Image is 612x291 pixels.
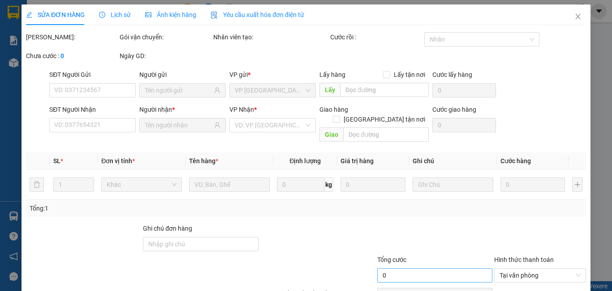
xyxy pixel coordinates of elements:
[324,177,333,192] span: kg
[432,83,496,97] input: Cước lấy hàng
[565,4,590,30] button: Close
[26,11,85,18] span: SỬA ĐƠN HÀNG
[500,269,581,282] span: Tại văn phòng
[494,256,554,263] label: Hình thức thanh toán
[214,87,220,93] span: user
[143,237,258,251] input: Ghi chú đơn hàng
[53,157,60,164] span: SL
[143,225,192,232] label: Ghi chú đơn hàng
[229,70,316,80] div: VP gửi
[189,157,218,164] span: Tên hàng
[390,70,428,80] span: Lấy tận nơi
[145,11,196,18] span: Ảnh kiện hàng
[572,177,582,192] button: plus
[319,127,343,142] span: Giao
[30,177,44,192] button: delete
[289,157,321,164] span: Định lượng
[211,11,304,18] span: Yêu cầu xuất hóa đơn điện tử
[60,52,64,59] b: 0
[343,127,428,142] input: Dọc đường
[229,106,254,113] span: VP Nhận
[409,152,497,170] th: Ghi chú
[213,32,328,42] div: Nhân viên tạo:
[139,70,226,80] div: Người gửi
[49,70,136,80] div: SĐT Người Gửi
[432,118,496,132] input: Cước giao hàng
[432,71,472,78] label: Cước lấy hàng
[340,157,374,164] span: Giá trị hàng
[319,106,348,113] span: Giao hàng
[235,84,310,97] span: VP Phước Đông
[107,178,177,191] span: Khác
[145,120,212,130] input: Tên người nhận
[574,13,582,20] span: close
[139,105,226,114] div: Người nhận
[214,122,220,128] span: user
[99,11,131,18] span: Lịch sử
[189,177,270,192] input: VD: Bàn, Ghế
[340,177,405,192] input: 0
[145,12,151,18] span: picture
[211,12,218,19] img: icon
[145,85,212,95] input: Tên người gửi
[26,32,118,42] div: [PERSON_NAME]:
[377,256,406,263] span: Tổng cước
[413,177,493,192] input: Ghi Chú
[432,106,476,113] label: Cước giao hàng
[340,83,428,97] input: Dọc đường
[500,157,531,164] span: Cước hàng
[330,32,422,42] div: Cước rồi :
[120,32,211,42] div: Gói vận chuyển:
[49,105,136,114] div: SĐT Người Nhận
[120,51,211,61] div: Ngày GD:
[500,177,565,192] input: 0
[99,12,105,18] span: clock-circle
[319,71,345,78] span: Lấy hàng
[26,12,32,18] span: edit
[340,114,428,124] span: [GEOGRAPHIC_DATA] tận nơi
[319,83,340,97] span: Lấy
[101,157,135,164] span: Đơn vị tính
[26,51,118,61] div: Chưa cước :
[30,203,237,213] div: Tổng: 1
